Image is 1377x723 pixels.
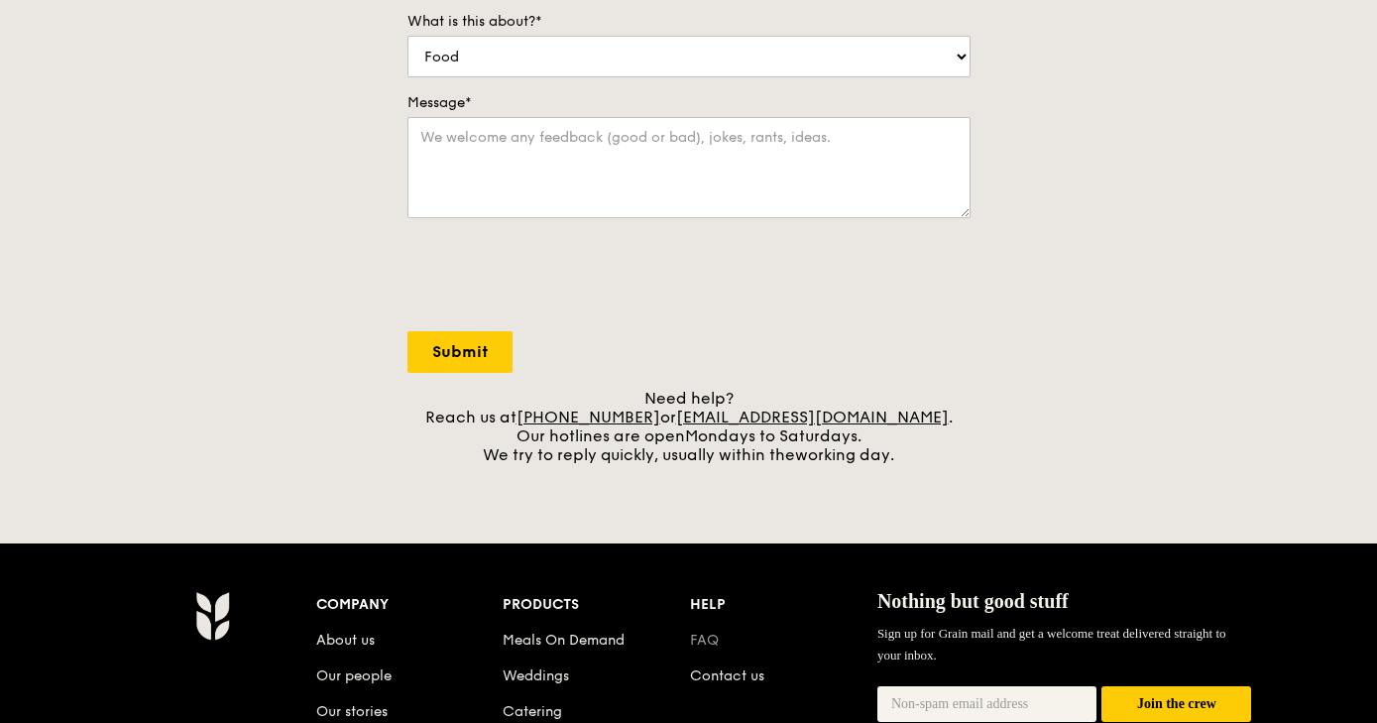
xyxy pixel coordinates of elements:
a: Our people [316,667,392,684]
span: Sign up for Grain mail and get a welcome treat delivered straight to your inbox. [877,626,1226,663]
a: About us [316,632,375,649]
iframe: reCAPTCHA [407,238,709,315]
button: Join the crew [1101,686,1251,723]
a: [PHONE_NUMBER] [516,408,660,426]
span: Mondays to Saturdays. [685,426,861,445]
a: FAQ [690,632,719,649]
a: [EMAIL_ADDRESS][DOMAIN_NAME] [676,408,949,426]
a: Our stories [316,703,388,720]
div: Need help? Reach us at or . Our hotlines are open We try to reply quickly, usually within the [407,389,971,464]
a: Contact us [690,667,764,684]
label: Message* [407,93,971,113]
div: Products [503,591,690,619]
label: What is this about?* [407,12,971,32]
a: Weddings [503,667,569,684]
span: Nothing but good stuff [877,590,1069,612]
img: Grain [195,591,230,641]
a: Meals On Demand [503,632,625,649]
span: working day. [795,445,894,464]
input: Non-spam email address [877,686,1097,722]
input: Submit [407,331,513,373]
a: Catering [503,703,562,720]
div: Company [316,591,504,619]
div: Help [690,591,877,619]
